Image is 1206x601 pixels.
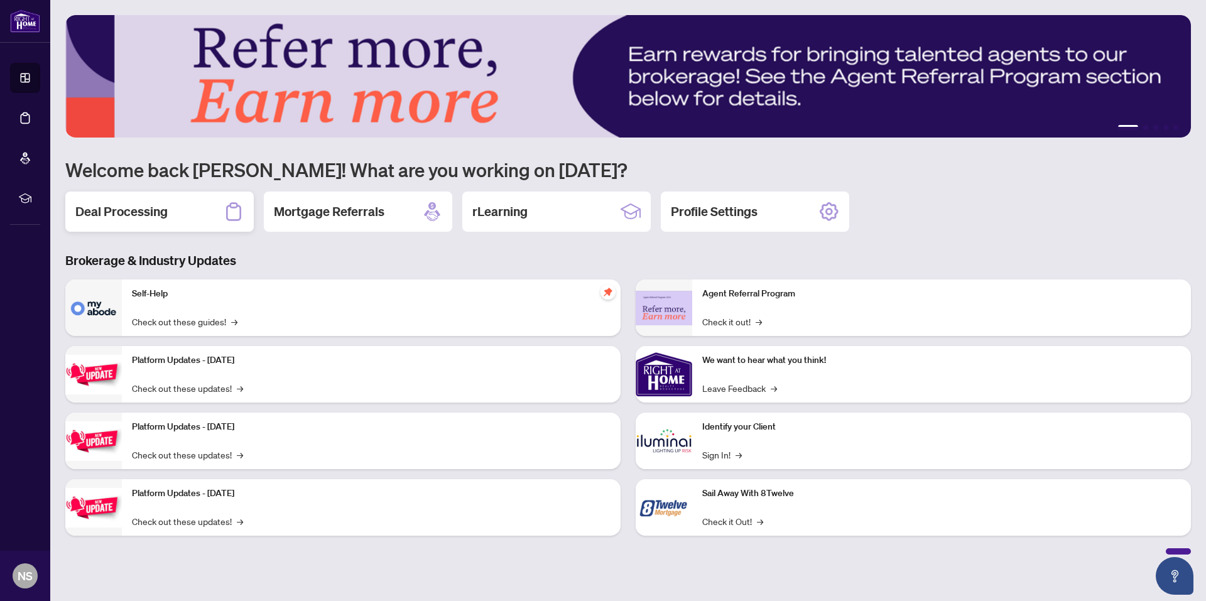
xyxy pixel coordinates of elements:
a: Sign In!→ [702,448,742,462]
span: → [736,448,742,462]
span: → [237,514,243,528]
button: 3 [1153,125,1158,130]
span: → [757,514,763,528]
span: → [237,448,243,462]
h1: Welcome back [PERSON_NAME]! What are you working on [DATE]? [65,158,1191,181]
p: Platform Updates - [DATE] [132,354,611,367]
button: Open asap [1156,557,1193,595]
button: 5 [1173,125,1178,130]
button: 4 [1163,125,1168,130]
span: → [231,315,237,328]
h2: rLearning [472,203,528,220]
p: We want to hear what you think! [702,354,1181,367]
img: Platform Updates - July 21, 2025 [65,355,122,394]
a: Check out these updates!→ [132,381,243,395]
img: We want to hear what you think! [636,346,692,403]
img: Sail Away With 8Twelve [636,479,692,536]
a: Check out these guides!→ [132,315,237,328]
p: Sail Away With 8Twelve [702,487,1181,501]
button: 2 [1143,125,1148,130]
img: Agent Referral Program [636,291,692,325]
p: Platform Updates - [DATE] [132,487,611,501]
span: → [756,315,762,328]
p: Self-Help [132,287,611,301]
a: Check out these updates!→ [132,514,243,528]
a: Check it Out!→ [702,514,763,528]
p: Agent Referral Program [702,287,1181,301]
h2: Mortgage Referrals [274,203,384,220]
span: → [771,381,777,395]
h3: Brokerage & Industry Updates [65,252,1191,269]
span: NS [18,567,33,585]
p: Identify your Client [702,420,1181,434]
p: Platform Updates - [DATE] [132,420,611,434]
button: 1 [1118,125,1138,130]
a: Check out these updates!→ [132,448,243,462]
a: Check it out!→ [702,315,762,328]
img: Identify your Client [636,413,692,469]
img: Self-Help [65,279,122,336]
h2: Profile Settings [671,203,758,220]
img: Slide 0 [65,15,1191,138]
img: Platform Updates - June 23, 2025 [65,488,122,528]
img: logo [10,9,40,33]
span: pushpin [600,284,616,300]
img: Platform Updates - July 8, 2025 [65,421,122,461]
h2: Deal Processing [75,203,168,220]
a: Leave Feedback→ [702,381,777,395]
span: → [237,381,243,395]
